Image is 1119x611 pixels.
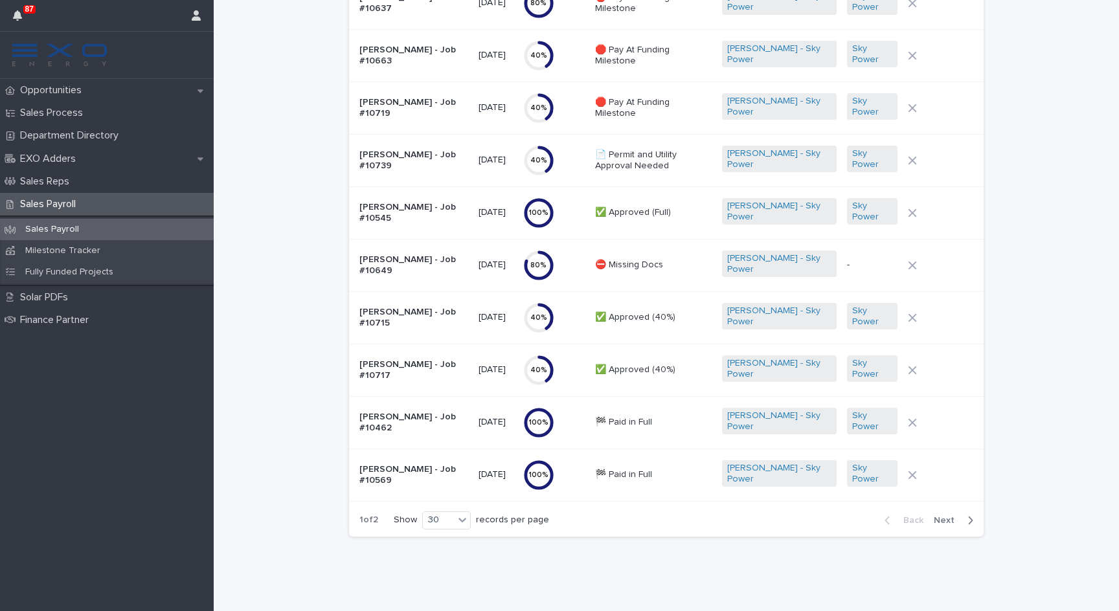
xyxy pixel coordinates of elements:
[423,513,454,527] div: 30
[15,267,124,278] p: Fully Funded Projects
[476,515,549,526] p: records per page
[523,51,554,60] div: 40 %
[479,155,513,166] p: [DATE]
[359,254,468,276] p: [PERSON_NAME] - Job #10649
[15,107,93,119] p: Sales Process
[852,305,892,328] a: Sky Power
[394,515,417,526] p: Show
[349,396,984,449] tr: [PERSON_NAME] - Job #10462[DATE]100%🏁 Paid in Full[PERSON_NAME] - Sky Power Sky Power
[595,45,712,67] p: 🛑 Pay At Funding Milestone
[929,515,984,526] button: Next
[727,96,831,118] a: [PERSON_NAME] - Sky Power
[595,260,712,271] p: ⛔️ Missing Docs
[523,156,554,165] div: 40 %
[15,129,129,142] p: Department Directory
[359,202,468,224] p: [PERSON_NAME] - Job #10545
[852,358,892,380] a: Sky Power
[727,43,831,65] a: [PERSON_NAME] - Sky Power
[479,364,513,375] p: [DATE]
[349,449,984,501] tr: [PERSON_NAME] - Job #10569[DATE]100%🏁 Paid in Full[PERSON_NAME] - Sky Power Sky Power
[852,148,892,170] a: Sky Power
[847,260,897,271] p: -
[595,364,712,375] p: ✅ Approved (40%)
[349,82,984,134] tr: [PERSON_NAME] - Job #10719[DATE]40%🛑 Pay At Funding Milestone[PERSON_NAME] - Sky Power Sky Power
[15,198,86,210] p: Sales Payroll
[523,313,554,322] div: 40 %
[349,504,389,536] p: 1 of 2
[523,366,554,375] div: 40 %
[15,245,111,256] p: Milestone Tracker
[727,148,831,170] a: [PERSON_NAME] - Sky Power
[25,5,34,14] p: 87
[523,208,554,217] div: 100 %
[852,463,892,485] a: Sky Power
[727,305,831,328] a: [PERSON_NAME] - Sky Power
[349,186,984,239] tr: [PERSON_NAME] - Job #10545[DATE]100%✅ Approved (Full)[PERSON_NAME] - Sky Power Sky Power
[13,8,30,31] div: 87
[595,417,712,428] p: 🏁 Paid in Full
[595,207,712,218] p: ✅ Approved (Full)
[479,469,513,480] p: [DATE]
[523,261,554,270] div: 80 %
[359,150,468,172] p: [PERSON_NAME] - Job #10739
[479,260,513,271] p: [DATE]
[15,224,89,235] p: Sales Payroll
[349,344,984,396] tr: [PERSON_NAME] - Job #10717[DATE]40%✅ Approved (40%)[PERSON_NAME] - Sky Power Sky Power
[479,102,513,113] p: [DATE]
[479,312,513,323] p: [DATE]
[349,29,984,82] tr: [PERSON_NAME] - Job #10663[DATE]40%🛑 Pay At Funding Milestone[PERSON_NAME] - Sky Power Sky Power
[595,97,712,119] p: 🛑 Pay At Funding Milestone
[359,464,468,486] p: [PERSON_NAME] - Job #10569
[595,150,712,172] p: 📄 Permit and Utility Approval Needed
[874,515,929,526] button: Back
[727,201,831,223] a: [PERSON_NAME] - Sky Power
[727,253,831,275] a: [PERSON_NAME] - Sky Power
[359,97,468,119] p: [PERSON_NAME] - Job #10719
[15,291,78,304] p: Solar PDFs
[727,358,831,380] a: [PERSON_NAME] - Sky Power
[523,418,554,427] div: 100 %
[349,239,984,291] tr: [PERSON_NAME] - Job #10649[DATE]80%⛔️ Missing Docs[PERSON_NAME] - Sky Power -
[15,153,86,165] p: EXO Adders
[10,42,109,68] img: FKS5r6ZBThi8E5hshIGi
[595,312,712,323] p: ✅ Approved (40%)
[523,471,554,480] div: 100 %
[727,410,831,432] a: [PERSON_NAME] - Sky Power
[852,201,892,223] a: Sky Power
[934,516,962,525] span: Next
[349,134,984,186] tr: [PERSON_NAME] - Job #10739[DATE]40%📄 Permit and Utility Approval Needed[PERSON_NAME] - Sky Power ...
[896,516,923,525] span: Back
[359,307,468,329] p: [PERSON_NAME] - Job #10715
[479,207,513,218] p: [DATE]
[595,469,712,480] p: 🏁 Paid in Full
[523,104,554,113] div: 40 %
[15,314,99,326] p: Finance Partner
[852,96,892,118] a: Sky Power
[15,84,92,96] p: Opportunities
[359,359,468,381] p: [PERSON_NAME] - Job #10717
[727,463,831,485] a: [PERSON_NAME] - Sky Power
[359,45,468,67] p: [PERSON_NAME] - Job #10663
[852,43,892,65] a: Sky Power
[479,417,513,428] p: [DATE]
[349,291,984,344] tr: [PERSON_NAME] - Job #10715[DATE]40%✅ Approved (40%)[PERSON_NAME] - Sky Power Sky Power
[359,412,468,434] p: [PERSON_NAME] - Job #10462
[852,410,892,432] a: Sky Power
[479,50,513,61] p: [DATE]
[15,175,80,188] p: Sales Reps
